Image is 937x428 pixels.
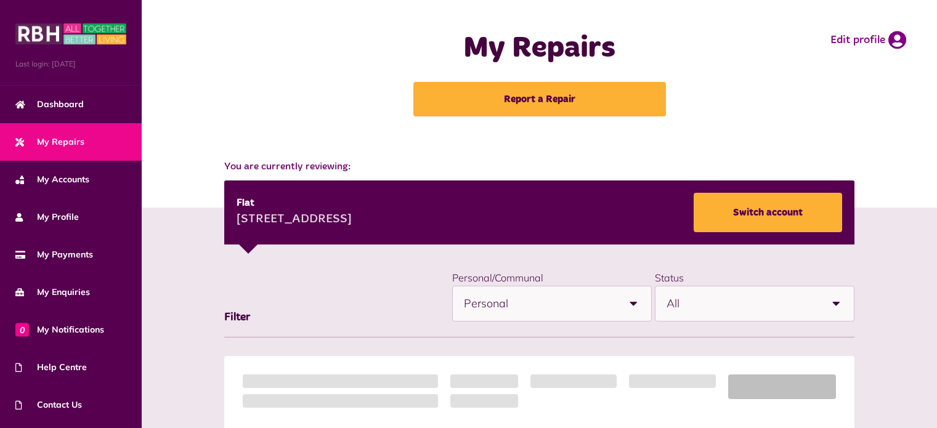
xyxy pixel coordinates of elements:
[353,31,726,67] h1: My Repairs
[413,82,666,116] a: Report a Repair
[15,286,90,299] span: My Enquiries
[15,22,126,46] img: MyRBH
[15,323,104,336] span: My Notifications
[237,196,352,211] div: Flat
[15,173,89,186] span: My Accounts
[224,159,854,174] span: You are currently reviewing:
[15,398,82,411] span: Contact Us
[15,59,126,70] span: Last login: [DATE]
[15,135,84,148] span: My Repairs
[15,361,87,374] span: Help Centre
[830,31,906,49] a: Edit profile
[15,211,79,224] span: My Profile
[237,211,352,229] div: [STREET_ADDRESS]
[15,98,84,111] span: Dashboard
[15,248,93,261] span: My Payments
[15,323,29,336] span: 0
[694,193,842,232] a: Switch account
